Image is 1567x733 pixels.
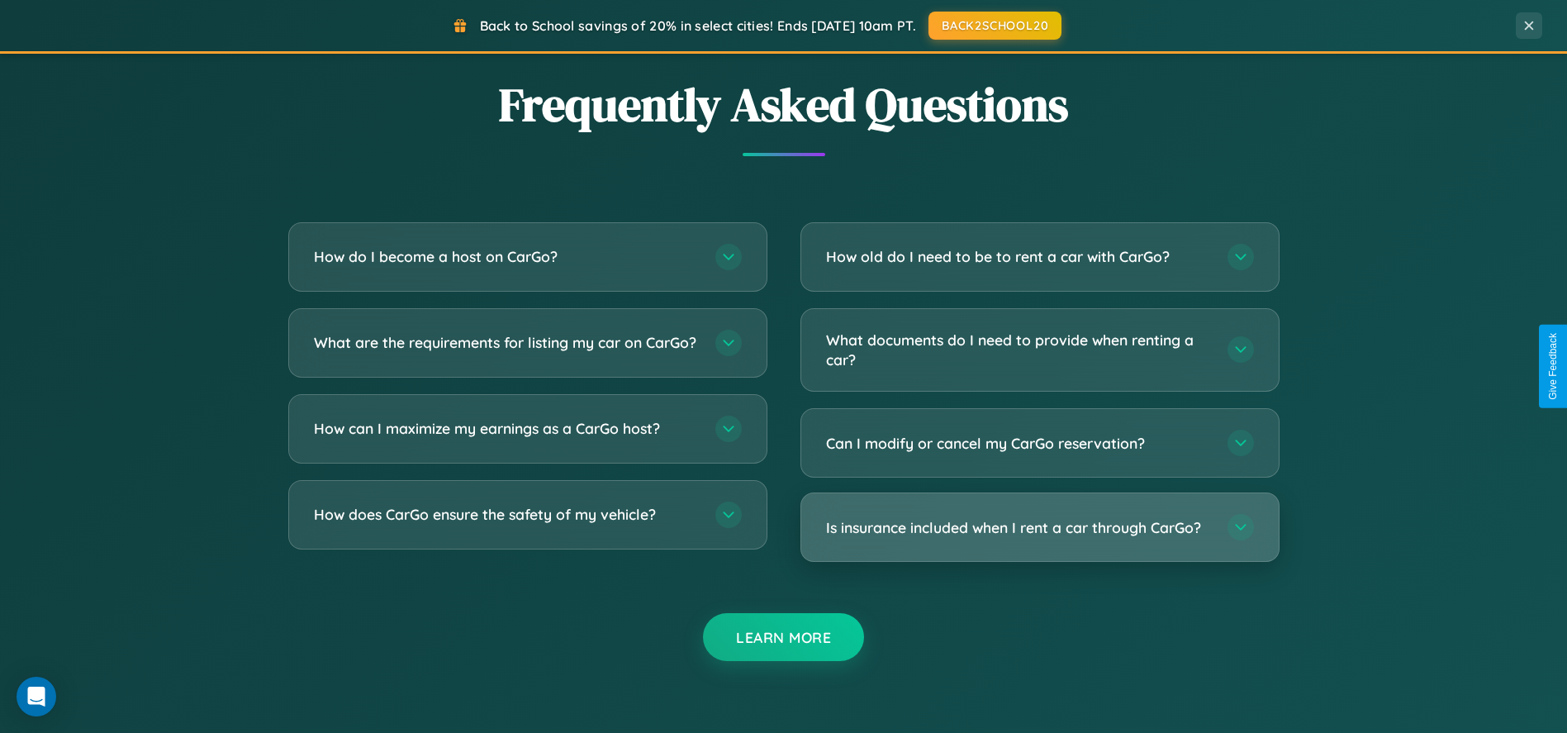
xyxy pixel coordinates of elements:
h3: How old do I need to be to rent a car with CarGo? [826,246,1211,267]
h3: What documents do I need to provide when renting a car? [826,330,1211,370]
button: BACK2SCHOOL20 [928,12,1061,40]
button: Learn More [703,613,864,661]
div: Open Intercom Messenger [17,677,56,716]
h3: How can I maximize my earnings as a CarGo host? [314,418,699,439]
h3: How do I become a host on CarGo? [314,246,699,267]
h3: How does CarGo ensure the safety of my vehicle? [314,504,699,525]
h3: Is insurance included when I rent a car through CarGo? [826,517,1211,538]
h3: What are the requirements for listing my car on CarGo? [314,332,699,353]
div: Give Feedback [1547,333,1559,400]
h2: Frequently Asked Questions [288,73,1280,136]
span: Back to School savings of 20% in select cities! Ends [DATE] 10am PT. [480,17,916,34]
h3: Can I modify or cancel my CarGo reservation? [826,433,1211,454]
